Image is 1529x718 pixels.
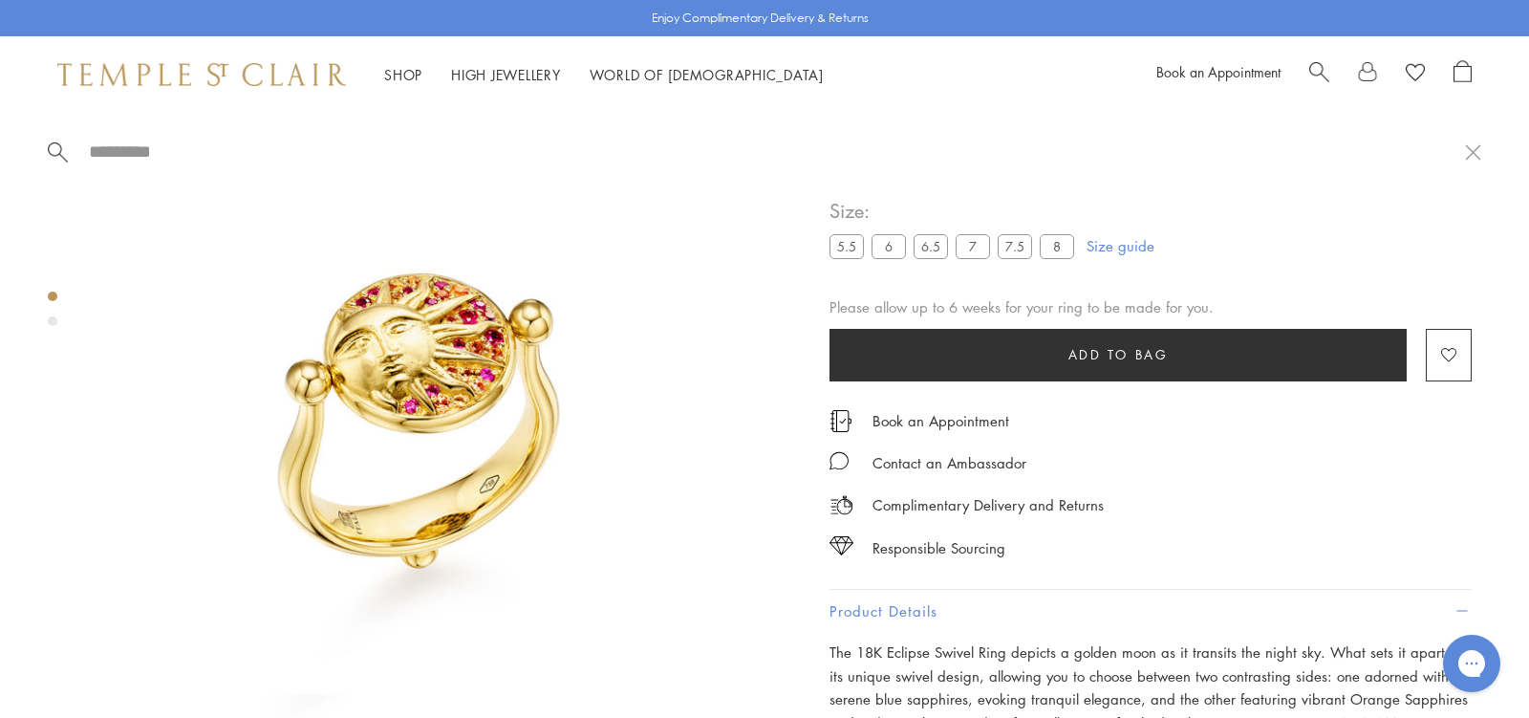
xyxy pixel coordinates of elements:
a: ShopShop [384,65,422,84]
p: Complimentary Delivery and Returns [872,493,1104,517]
a: Book an Appointment [872,410,1009,431]
a: Search [1309,60,1329,89]
div: Responsible Sourcing [872,536,1005,560]
img: icon_sourcing.svg [829,536,853,555]
a: Size guide [1087,236,1154,255]
nav: Main navigation [384,63,824,87]
span: Add to bag [1068,344,1169,365]
label: 5.5 [829,234,864,258]
img: icon_delivery.svg [829,493,853,517]
a: High JewelleryHigh Jewellery [451,65,561,84]
div: Contact an Ambassador [872,451,1026,475]
span: Size: [829,195,1082,227]
button: Product Details [829,590,1472,633]
label: 8 [1040,234,1074,258]
label: 6 [872,234,906,258]
label: 6.5 [914,234,948,258]
img: icon_appointment.svg [829,410,852,432]
label: 7.5 [998,234,1032,258]
a: View Wishlist [1406,60,1425,89]
label: 7 [956,234,990,258]
img: MessageIcon-01_2.svg [829,451,849,470]
a: World of [DEMOGRAPHIC_DATA]World of [DEMOGRAPHIC_DATA] [590,65,824,84]
div: Product gallery navigation [48,287,57,341]
a: Book an Appointment [1156,62,1281,81]
div: Please allow up to 6 weeks for your ring to be made for you. [829,295,1472,319]
iframe: Gorgias live chat messenger [1433,628,1510,699]
p: Enjoy Complimentary Delivery & Returns [652,9,869,28]
button: Add to bag [829,329,1407,381]
a: Open Shopping Bag [1454,60,1472,89]
img: Temple St. Clair [57,63,346,86]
